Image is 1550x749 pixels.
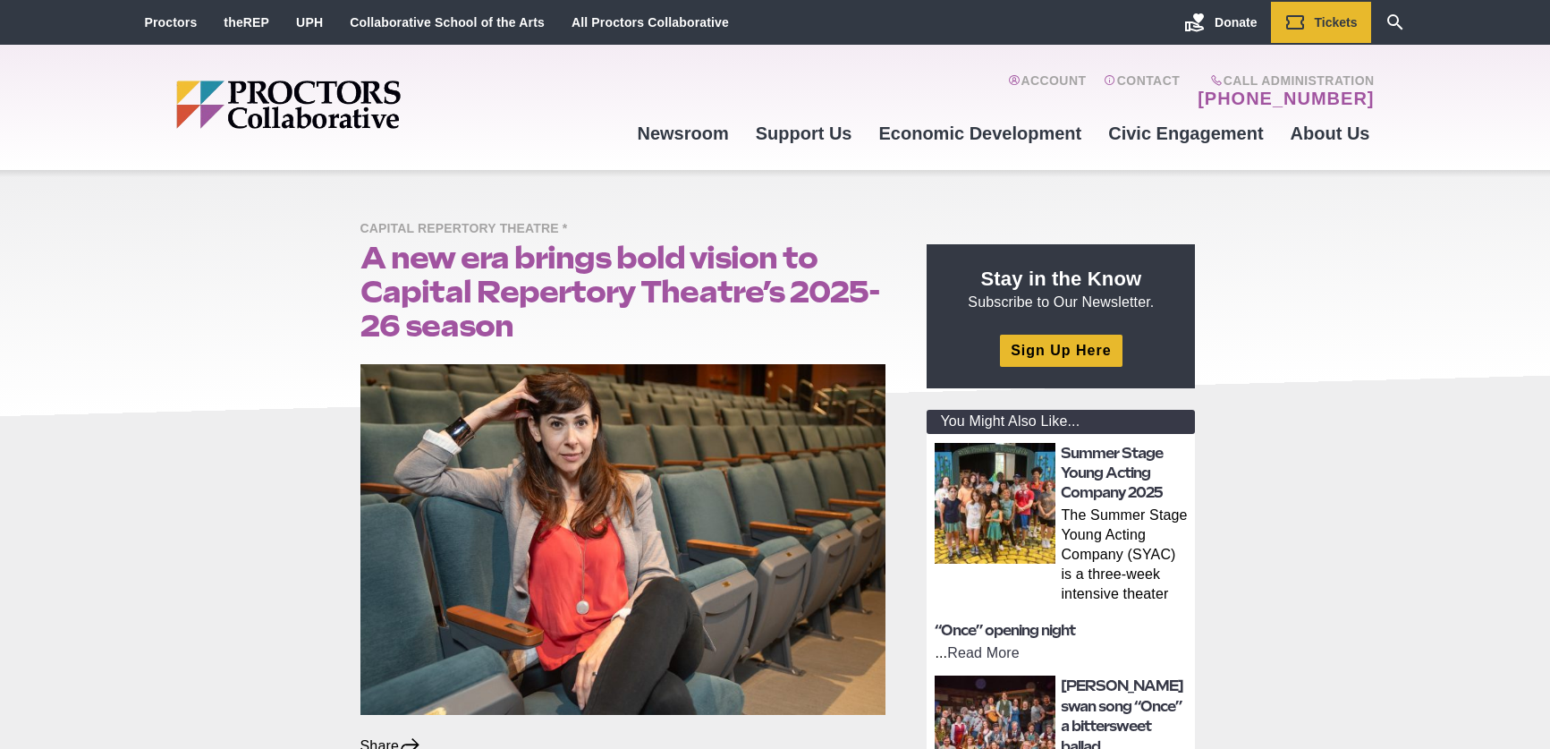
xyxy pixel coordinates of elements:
[935,643,1190,663] p: ...
[1192,73,1374,88] span: Call Administration
[1104,73,1180,109] a: Contact
[224,15,269,30] a: theREP
[935,622,1075,639] a: “Once” opening night
[935,443,1055,564] img: thumbnail: Summer Stage Young Acting Company 2025
[360,241,886,343] h1: A new era brings bold vision to Capital Repertory Theatre’s 2025-26 season
[1271,2,1371,43] a: Tickets
[1000,335,1122,366] a: Sign Up Here
[981,268,1142,290] strong: Stay in the Know
[623,109,741,157] a: Newsroom
[1061,445,1163,502] a: Summer Stage Young Acting Company 2025
[176,81,538,129] img: Proctors logo
[1008,73,1086,109] a: Account
[866,109,1096,157] a: Economic Development
[1171,2,1270,43] a: Donate
[572,15,729,30] a: All Proctors Collaborative
[360,220,577,235] a: Capital Repertory Theatre *
[360,218,577,241] span: Capital Repertory Theatre *
[145,15,198,30] a: Proctors
[1315,15,1358,30] span: Tickets
[1198,88,1374,109] a: [PHONE_NUMBER]
[1371,2,1419,43] a: Search
[1215,15,1257,30] span: Donate
[948,266,1173,312] p: Subscribe to Our Newsletter.
[296,15,323,30] a: UPH
[1095,109,1276,157] a: Civic Engagement
[947,645,1020,660] a: Read More
[1277,109,1384,157] a: About Us
[742,109,866,157] a: Support Us
[350,15,545,30] a: Collaborative School of the Arts
[927,410,1195,434] div: You Might Also Like...
[1061,506,1190,608] p: The Summer Stage Young Acting Company (SYAC) is a three‑week intensive theater program held at [G...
